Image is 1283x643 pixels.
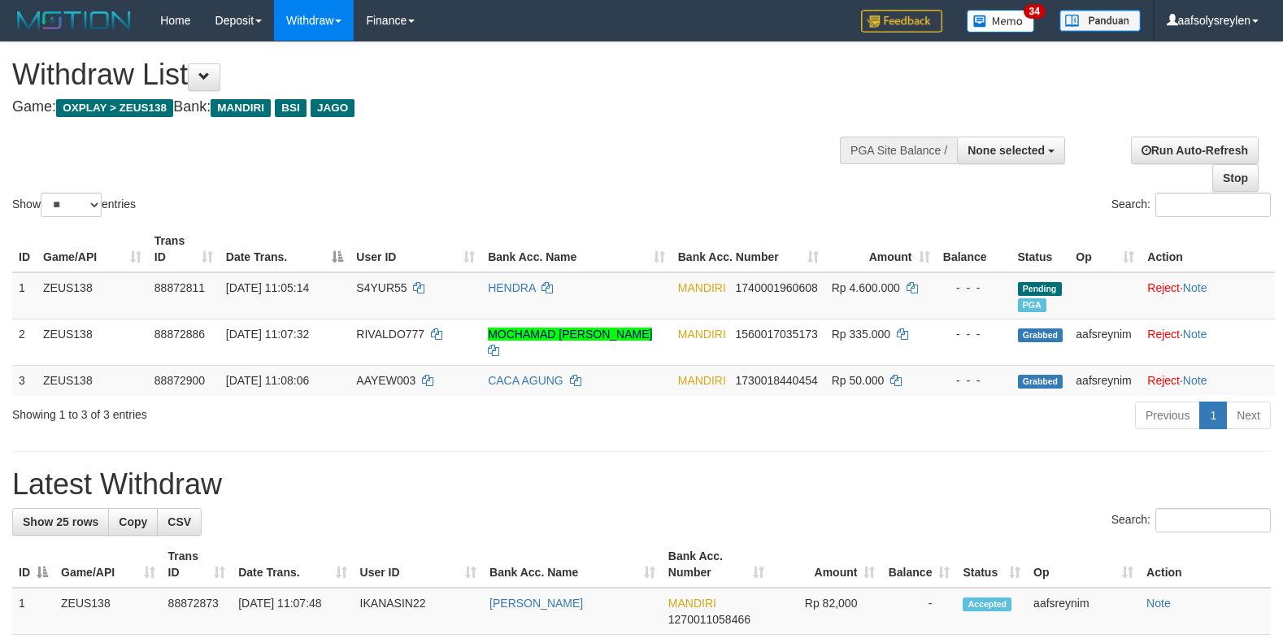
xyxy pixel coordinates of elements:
span: Rp 4.600.000 [832,281,900,294]
td: ZEUS138 [37,272,148,319]
th: Amount: activate to sort column ascending [771,541,882,588]
span: OXPLAY > ZEUS138 [56,99,173,117]
button: None selected [957,137,1065,164]
th: Action [1141,226,1275,272]
span: Pending [1018,282,1062,296]
img: MOTION_logo.png [12,8,136,33]
th: Bank Acc. Number: activate to sort column ascending [672,226,825,272]
td: [DATE] 11:07:48 [232,588,353,635]
div: - - - [943,372,1005,389]
span: Show 25 rows [23,515,98,528]
div: PGA Site Balance / [840,137,957,164]
td: - [881,588,956,635]
span: Copy 1270011058466 to clipboard [668,613,750,626]
span: [DATE] 11:05:14 [226,281,309,294]
a: CACA AGUNG [488,374,563,387]
th: User ID: activate to sort column ascending [350,226,481,272]
td: · [1141,319,1275,365]
span: 34 [1024,4,1046,19]
th: Bank Acc. Name: activate to sort column ascending [481,226,672,272]
span: MANDIRI [678,328,726,341]
td: 1 [12,588,54,635]
span: BSI [275,99,307,117]
span: MANDIRI [211,99,271,117]
h1: Latest Withdraw [12,468,1271,501]
a: Reject [1147,281,1180,294]
th: Date Trans.: activate to sort column descending [220,226,350,272]
th: Status: activate to sort column ascending [956,541,1027,588]
span: RIVALDO777 [356,328,424,341]
td: IKANASIN22 [354,588,484,635]
th: Action [1140,541,1271,588]
a: HENDRA [488,281,535,294]
a: Reject [1147,328,1180,341]
a: CSV [157,508,202,536]
label: Search: [1111,508,1271,532]
a: Next [1226,402,1271,429]
span: 88872886 [154,328,205,341]
span: Copy 1560017035173 to clipboard [736,328,818,341]
span: [DATE] 11:08:06 [226,374,309,387]
a: Previous [1135,402,1200,429]
th: Bank Acc. Number: activate to sort column ascending [662,541,771,588]
span: [DATE] 11:07:32 [226,328,309,341]
th: Game/API: activate to sort column ascending [54,541,162,588]
div: - - - [943,326,1005,342]
td: Rp 82,000 [771,588,882,635]
td: · [1141,365,1275,395]
span: MANDIRI [678,281,726,294]
span: Grabbed [1018,328,1063,342]
span: Rp 50.000 [832,374,885,387]
a: Stop [1212,164,1259,192]
span: Rp 335.000 [832,328,890,341]
span: Copy [119,515,147,528]
td: aafsreynim [1027,588,1140,635]
a: Note [1183,281,1207,294]
a: Note [1183,374,1207,387]
span: 88872900 [154,374,205,387]
span: 88872811 [154,281,205,294]
td: 3 [12,365,37,395]
div: - - - [943,280,1005,296]
span: MANDIRI [678,374,726,387]
a: Show 25 rows [12,508,109,536]
span: Copy 1740001960608 to clipboard [736,281,818,294]
span: Copy 1730018440454 to clipboard [736,374,818,387]
th: Balance: activate to sort column ascending [881,541,956,588]
a: Run Auto-Refresh [1131,137,1259,164]
th: Bank Acc. Name: activate to sort column ascending [483,541,662,588]
td: 1 [12,272,37,319]
span: None selected [968,144,1045,157]
td: 2 [12,319,37,365]
span: Grabbed [1018,375,1063,389]
img: panduan.png [1059,10,1141,32]
select: Showentries [41,193,102,217]
label: Search: [1111,193,1271,217]
th: Trans ID: activate to sort column ascending [162,541,233,588]
h1: Withdraw List [12,59,839,91]
a: Note [1146,597,1171,610]
th: Date Trans.: activate to sort column ascending [232,541,353,588]
span: CSV [167,515,191,528]
td: · [1141,272,1275,319]
span: AAYEW003 [356,374,415,387]
th: Op: activate to sort column ascending [1027,541,1140,588]
label: Show entries [12,193,136,217]
span: Accepted [963,597,1011,611]
th: Status [1011,226,1070,272]
span: MANDIRI [668,597,716,610]
span: Marked by aafsolysreylen [1018,298,1046,312]
th: Amount: activate to sort column ascending [825,226,937,272]
td: ZEUS138 [37,319,148,365]
a: Copy [108,508,158,536]
span: JAGO [311,99,354,117]
span: S4YUR55 [356,281,407,294]
a: MOCHAMAD [PERSON_NAME] [488,328,652,341]
td: 88872873 [162,588,233,635]
th: Game/API: activate to sort column ascending [37,226,148,272]
td: ZEUS138 [37,365,148,395]
th: ID: activate to sort column descending [12,541,54,588]
img: Button%20Memo.svg [967,10,1035,33]
input: Search: [1155,193,1271,217]
a: 1 [1199,402,1227,429]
